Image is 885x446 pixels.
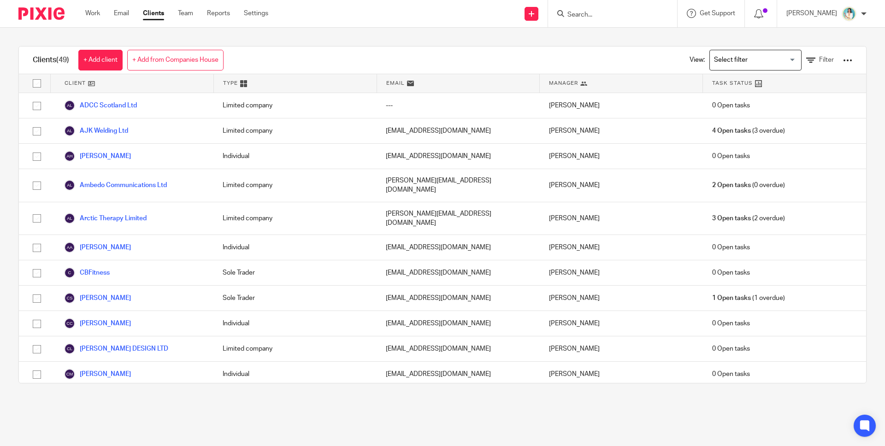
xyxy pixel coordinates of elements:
a: [PERSON_NAME] [64,293,131,304]
img: svg%3E [64,369,75,380]
div: [PERSON_NAME] [540,311,703,336]
a: Arctic Therapy Limited [64,213,147,224]
span: 0 Open tasks [712,243,750,252]
div: [PERSON_NAME] [540,202,703,235]
div: [PERSON_NAME] [540,235,703,260]
a: Clients [143,9,164,18]
span: (49) [56,56,69,64]
img: Pixie [18,7,65,20]
div: [EMAIL_ADDRESS][DOMAIN_NAME] [377,286,540,311]
a: Email [114,9,129,18]
a: Team [178,9,193,18]
a: CBFitness [64,267,110,278]
img: svg%3E [64,151,75,162]
span: Filter [819,57,834,63]
a: + Add client [78,50,123,70]
div: [EMAIL_ADDRESS][DOMAIN_NAME] [377,362,540,387]
div: Search for option [709,50,802,70]
input: Search [566,11,649,19]
a: [PERSON_NAME] [64,318,131,329]
a: + Add from Companies House [127,50,224,70]
div: Individual [213,144,377,169]
span: 0 Open tasks [712,319,750,328]
div: [EMAIL_ADDRESS][DOMAIN_NAME] [377,144,540,169]
a: AJK Welding Ltd [64,125,128,136]
span: (1 overdue) [712,293,785,303]
div: [EMAIL_ADDRESS][DOMAIN_NAME] [377,260,540,285]
span: 1 Open tasks [712,293,751,303]
div: [PERSON_NAME][EMAIL_ADDRESS][DOMAIN_NAME] [377,169,540,202]
a: Settings [244,9,268,18]
img: svg%3E [64,318,75,329]
span: 4 Open tasks [712,126,751,135]
span: Type [223,79,238,87]
img: svg%3E [64,343,75,354]
a: Reports [207,9,230,18]
span: Get Support [700,10,735,17]
span: 0 Open tasks [712,370,750,379]
div: Sole Trader [213,260,377,285]
input: Search for option [711,52,796,68]
div: [PERSON_NAME] [540,260,703,285]
span: (0 overdue) [712,181,785,190]
span: Email [386,79,405,87]
div: [PERSON_NAME] [540,362,703,387]
div: [PERSON_NAME] [540,336,703,361]
img: svg%3E [64,242,75,253]
span: 0 Open tasks [712,344,750,353]
a: Work [85,9,100,18]
span: 2 Open tasks [712,181,751,190]
div: [PERSON_NAME] [540,93,703,118]
div: Limited company [213,169,377,202]
div: [PERSON_NAME] [540,286,703,311]
div: Individual [213,311,377,336]
div: [EMAIL_ADDRESS][DOMAIN_NAME] [377,336,540,361]
div: Individual [213,235,377,260]
span: 0 Open tasks [712,152,750,161]
a: ADCC Scotland Ltd [64,100,137,111]
img: svg%3E [64,180,75,191]
div: Individual [213,362,377,387]
div: [PERSON_NAME] [540,144,703,169]
span: 0 Open tasks [712,268,750,277]
span: (2 overdue) [712,214,785,223]
div: Limited company [213,336,377,361]
img: svg%3E [64,267,75,278]
img: Koyn.jpg [842,6,856,21]
div: --- [377,93,540,118]
a: Ambedo Communications Ltd [64,180,167,191]
div: Limited company [213,118,377,143]
a: [PERSON_NAME] [64,369,131,380]
div: [PERSON_NAME] [540,118,703,143]
div: View: [676,47,852,74]
span: Manager [549,79,578,87]
div: Limited company [213,93,377,118]
img: svg%3E [64,213,75,224]
span: Client [65,79,86,87]
div: [EMAIL_ADDRESS][DOMAIN_NAME] [377,118,540,143]
div: Sole Trader [213,286,377,311]
span: 0 Open tasks [712,101,750,110]
a: [PERSON_NAME] [64,242,131,253]
span: 3 Open tasks [712,214,751,223]
img: svg%3E [64,293,75,304]
a: [PERSON_NAME] DESIGN LTD [64,343,168,354]
a: [PERSON_NAME] [64,151,131,162]
p: [PERSON_NAME] [786,9,837,18]
div: [EMAIL_ADDRESS][DOMAIN_NAME] [377,311,540,336]
span: Task Status [712,79,753,87]
div: [PERSON_NAME] [540,169,703,202]
div: [PERSON_NAME][EMAIL_ADDRESS][DOMAIN_NAME] [377,202,540,235]
img: svg%3E [64,125,75,136]
div: Limited company [213,202,377,235]
img: svg%3E [64,100,75,111]
span: (3 overdue) [712,126,785,135]
input: Select all [28,75,46,92]
h1: Clients [33,55,69,65]
div: [EMAIL_ADDRESS][DOMAIN_NAME] [377,235,540,260]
